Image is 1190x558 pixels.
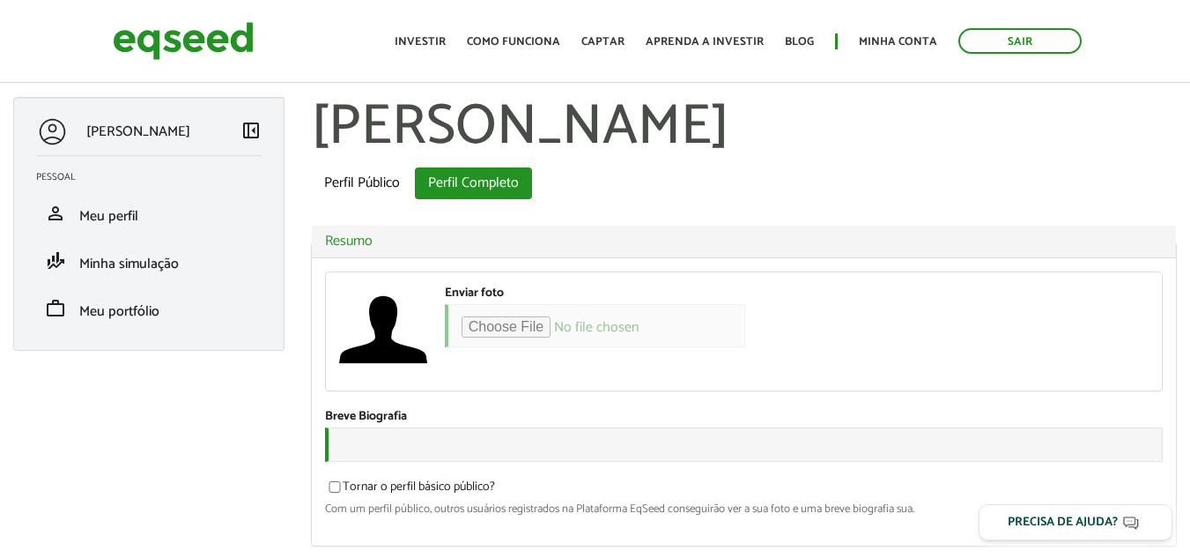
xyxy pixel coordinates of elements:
[785,36,814,48] a: Blog
[23,237,275,285] li: Minha simulação
[445,287,504,300] label: Enviar foto
[36,298,262,319] a: workMeu portfólio
[325,503,1163,515] div: Com um perfil público, outros usuários registrados na Plataforma EqSeed conseguirão ver a sua fot...
[325,481,495,499] label: Tornar o perfil básico público?
[23,285,275,332] li: Meu portfólio
[23,190,275,237] li: Meu perfil
[45,203,66,224] span: person
[36,203,262,224] a: personMeu perfil
[958,28,1082,54] a: Sair
[467,36,560,48] a: Como funciona
[311,167,413,199] a: Perfil Público
[86,123,190,140] p: [PERSON_NAME]
[36,172,275,182] h2: Pessoal
[240,120,262,141] span: left_panel_close
[79,300,159,324] span: Meu portfólio
[240,120,262,145] a: Colapsar menu
[859,36,937,48] a: Minha conta
[339,286,427,374] a: Ver perfil do usuário.
[79,205,138,228] span: Meu perfil
[325,234,1163,249] a: Resumo
[646,36,764,48] a: Aprenda a investir
[325,411,407,423] label: Breve Biografia
[36,250,262,272] a: finance_modeMinha simulação
[113,18,254,64] img: EqSeed
[45,298,66,319] span: work
[311,97,1177,159] h1: [PERSON_NAME]
[415,167,532,199] a: Perfil Completo
[45,250,66,272] span: finance_mode
[581,36,625,48] a: Captar
[395,36,446,48] a: Investir
[339,286,427,374] img: Foto de Nelcimar Souza
[79,252,179,276] span: Minha simulação
[319,481,351,493] input: Tornar o perfil básico público?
